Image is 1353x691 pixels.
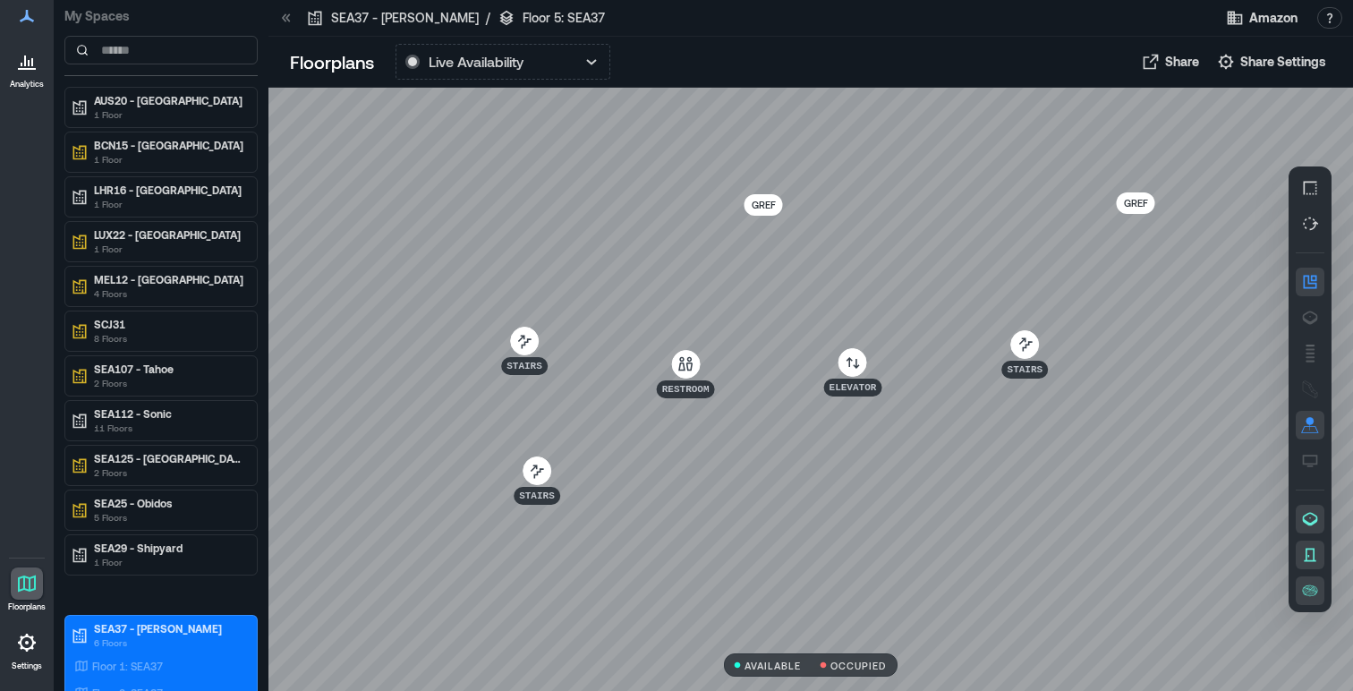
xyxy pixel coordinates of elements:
[486,9,490,27] p: /
[94,621,244,636] p: SEA37 - [PERSON_NAME]
[94,496,244,510] p: SEA25 - Obidos
[290,49,374,74] p: Floorplans
[506,359,542,373] p: Stairs
[94,555,244,569] p: 1 Floor
[94,107,244,122] p: 1 Floor
[94,272,244,286] p: MEL12 - [GEOGRAPHIC_DATA]
[1008,363,1043,377] p: Stairs
[94,541,244,555] p: SEA29 - Shipyard
[94,510,244,525] p: 5 Floors
[1212,47,1332,76] button: Share Settings
[94,93,244,107] p: AUS20 - [GEOGRAPHIC_DATA]
[396,44,610,80] button: Live Availability
[94,636,244,650] p: 6 Floors
[94,362,244,376] p: SEA107 - Tahoe
[94,138,244,152] p: BCN15 - [GEOGRAPHIC_DATA]
[8,601,46,612] p: Floorplans
[94,376,244,390] p: 2 Floors
[94,406,244,421] p: SEA112 - Sonic
[752,196,776,214] p: GREF
[1240,53,1326,71] span: Share Settings
[94,183,244,197] p: LHR16 - [GEOGRAPHIC_DATA]
[5,621,48,677] a: Settings
[662,382,710,397] p: Restroom
[94,317,244,331] p: SCJ31
[1165,53,1199,71] span: Share
[3,562,51,618] a: Floorplans
[745,661,802,670] p: AVAILABLE
[94,242,244,256] p: 1 Floor
[94,152,244,166] p: 1 Floor
[64,7,258,25] p: My Spaces
[331,9,479,27] p: SEA37 - [PERSON_NAME]
[4,39,49,95] a: Analytics
[429,51,523,73] p: Live Availability
[519,489,555,503] p: Stairs
[94,227,244,242] p: LUX22 - [GEOGRAPHIC_DATA]
[94,197,244,211] p: 1 Floor
[94,331,244,345] p: 8 Floors
[1249,9,1298,27] span: Amazon
[830,380,877,395] p: Elevator
[94,421,244,435] p: 11 Floors
[94,465,244,480] p: 2 Floors
[12,661,42,671] p: Settings
[1136,47,1204,76] button: Share
[830,661,887,670] p: OCCUPIED
[1124,194,1148,212] p: GREF
[1221,4,1303,32] button: Amazon
[523,9,605,27] p: Floor 5: SEA37
[92,659,163,673] p: Floor 1: SEA37
[10,79,44,90] p: Analytics
[94,451,244,465] p: SEA125 - [GEOGRAPHIC_DATA]
[94,286,244,301] p: 4 Floors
